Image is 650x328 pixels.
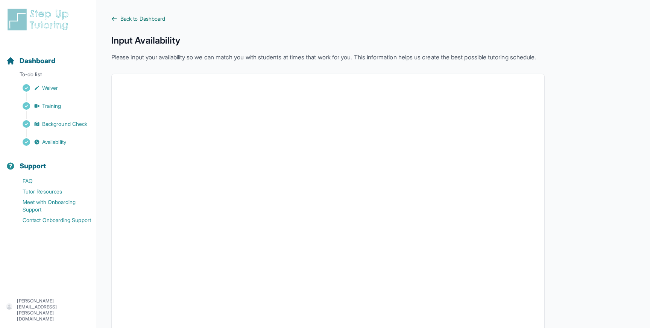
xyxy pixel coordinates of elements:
button: Dashboard [3,44,93,69]
a: Contact Onboarding Support [6,215,96,225]
a: Waiver [6,83,96,93]
span: Support [20,161,46,171]
a: Training [6,101,96,111]
p: To-do list [3,71,93,81]
span: Waiver [42,84,58,92]
a: Back to Dashboard [111,15,545,23]
a: Background Check [6,119,96,129]
h1: Input Availability [111,35,545,47]
button: Support [3,149,93,174]
span: Training [42,102,61,110]
span: Availability [42,138,66,146]
a: Dashboard [6,56,55,66]
span: Background Check [42,120,87,128]
span: Dashboard [20,56,55,66]
button: [PERSON_NAME][EMAIL_ADDRESS][PERSON_NAME][DOMAIN_NAME] [6,298,90,322]
a: FAQ [6,176,96,186]
p: Please input your availability so we can match you with students at times that work for you. This... [111,53,545,62]
span: Back to Dashboard [120,15,165,23]
img: logo [6,8,73,32]
a: Meet with Onboarding Support [6,197,96,215]
p: [PERSON_NAME][EMAIL_ADDRESS][PERSON_NAME][DOMAIN_NAME] [17,298,90,322]
a: Availability [6,137,96,147]
a: Tutor Resources [6,186,96,197]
